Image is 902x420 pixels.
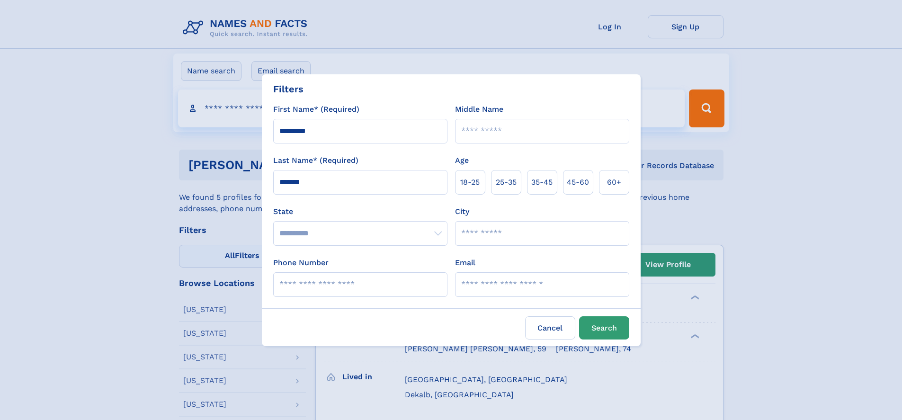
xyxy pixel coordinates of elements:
[273,257,329,268] label: Phone Number
[531,177,553,188] span: 35‑45
[273,155,358,166] label: Last Name* (Required)
[579,316,629,340] button: Search
[455,206,469,217] label: City
[607,177,621,188] span: 60+
[273,206,447,217] label: State
[525,316,575,340] label: Cancel
[273,104,359,115] label: First Name* (Required)
[496,177,517,188] span: 25‑35
[455,104,503,115] label: Middle Name
[455,257,475,268] label: Email
[273,82,304,96] div: Filters
[455,155,469,166] label: Age
[460,177,480,188] span: 18‑25
[567,177,589,188] span: 45‑60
